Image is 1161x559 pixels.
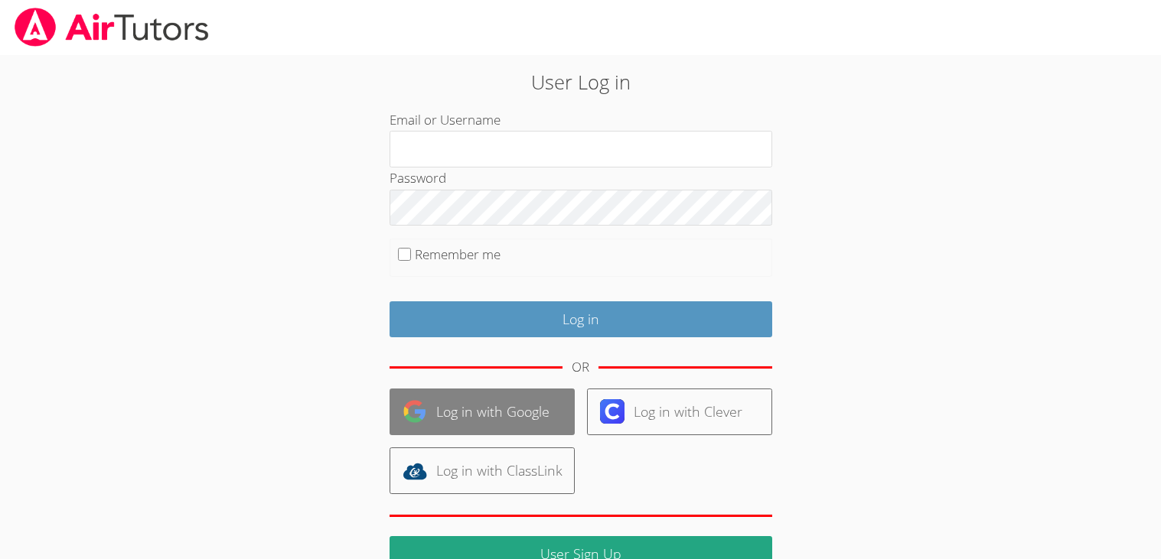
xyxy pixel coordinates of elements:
[403,459,427,483] img: classlink-logo-d6bb404cc1216ec64c9a2012d9dc4662098be43eaf13dc465df04b49fa7ab582.svg
[390,447,575,494] a: Log in with ClassLink
[403,399,427,424] img: google-logo-50288ca7cdecda66e5e0955fdab243c47b7ad437acaf1139b6f446037453330a.svg
[13,8,210,47] img: airtutors_banner-c4298cdbf04f3fff15de1276eac7730deb9818008684d7c2e4769d2f7ddbe033.png
[267,67,894,96] h2: User Log in
[587,388,772,435] a: Log in with Clever
[390,111,501,128] label: Email or Username
[390,301,772,337] input: Log in
[415,245,501,263] label: Remember me
[390,388,575,435] a: Log in with Google
[390,169,446,187] label: Password
[572,356,589,379] div: OR
[600,399,625,424] img: clever-logo-6eab21bc6e7a338710f1a6ff85c0baf02591cd810cc4098c63d3a4b26e2feb20.svg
